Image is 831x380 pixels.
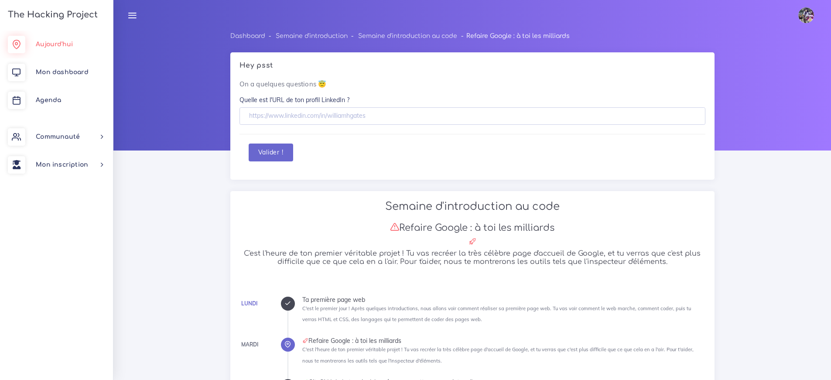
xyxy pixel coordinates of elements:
button: Valider ! [249,144,293,161]
h3: The Hacking Project [5,10,98,20]
span: Mon dashboard [36,69,89,75]
span: Agenda [36,97,61,103]
h5: Hey psst [239,62,705,70]
h3: Refaire Google : à toi les milliards [239,222,705,233]
label: Quelle est l'URL de ton profil LinkedIn ? [239,96,349,104]
li: Refaire Google : à toi les milliards [457,31,569,41]
img: eg54bupqcshyolnhdacp.jpg [798,7,814,23]
span: Mon inscription [36,161,88,168]
div: Mardi [241,340,258,349]
h2: Semaine d'introduction au code [239,200,705,213]
h5: C'est l'heure de ton premier véritable projet ! Tu vas recréer la très célèbre page d'accueil de ... [239,250,705,266]
small: C'est l'heure de ton premier véritable projet ! Tu vas recréer la très célèbre page d'accueil de ... [302,346,694,363]
a: Lundi [241,300,257,307]
a: Semaine d'introduction au code [358,33,457,39]
span: Communauté [36,134,80,140]
p: On a quelques questions 😇 [239,79,705,89]
div: Refaire Google : à toi les milliards [302,338,705,344]
small: C'est le premier jour ! Après quelques introductions, nous allons voir comment réaliser sa premiè... [302,305,691,322]
a: Dashboard [230,33,265,39]
div: Ta première page web [302,297,705,303]
span: Aujourd'hui [36,41,73,48]
a: Semaine d'introduction [276,33,348,39]
input: https://www.linkedin.com/in/williamhgates [239,107,705,125]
